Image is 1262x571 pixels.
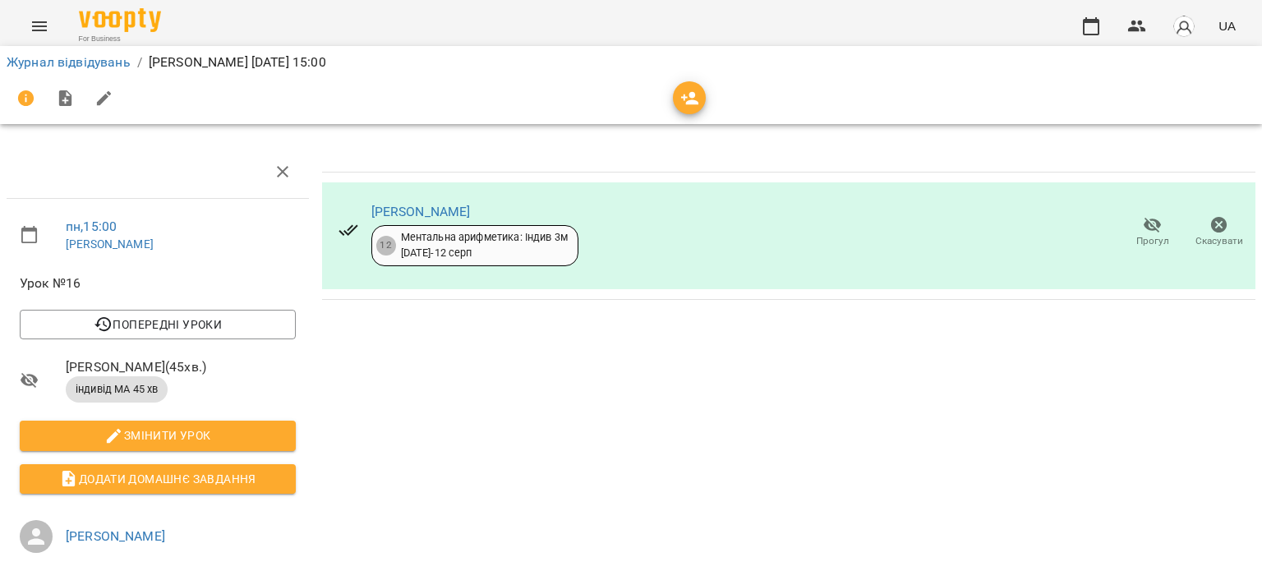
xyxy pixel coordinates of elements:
[137,53,142,72] li: /
[66,382,168,397] span: індивід МА 45 хв
[20,310,296,339] button: Попередні уроки
[1136,234,1169,248] span: Прогул
[1186,210,1252,256] button: Скасувати
[376,236,396,256] div: 12
[33,315,283,334] span: Попередні уроки
[66,219,117,234] a: пн , 15:00
[20,7,59,46] button: Menu
[1212,11,1242,41] button: UA
[66,237,154,251] a: [PERSON_NAME]
[79,8,161,32] img: Voopty Logo
[66,357,296,377] span: [PERSON_NAME] ( 45 хв. )
[1218,17,1236,35] span: UA
[371,204,471,219] a: [PERSON_NAME]
[20,421,296,450] button: Змінити урок
[66,528,165,544] a: [PERSON_NAME]
[79,34,161,44] span: For Business
[7,53,1255,72] nav: breadcrumb
[20,464,296,494] button: Додати домашнє завдання
[20,274,296,293] span: Урок №16
[33,469,283,489] span: Додати домашнє завдання
[401,230,568,260] div: Ментальна арифметика: Індив 3м [DATE] - 12 серп
[7,54,131,70] a: Журнал відвідувань
[1195,234,1243,248] span: Скасувати
[149,53,326,72] p: [PERSON_NAME] [DATE] 15:00
[1172,15,1195,38] img: avatar_s.png
[33,426,283,445] span: Змінити урок
[1119,210,1186,256] button: Прогул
